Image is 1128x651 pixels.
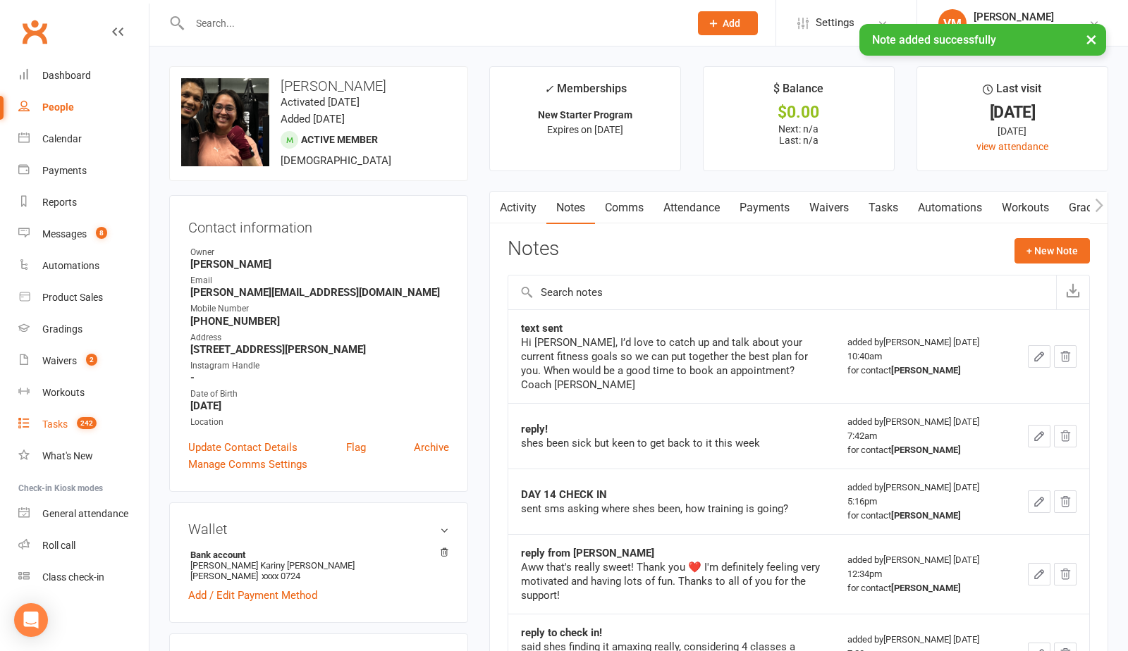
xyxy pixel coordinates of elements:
[521,423,548,435] strong: reply!
[42,165,87,176] div: Payments
[521,547,654,559] strong: reply from [PERSON_NAME]
[188,547,449,583] li: [PERSON_NAME] Kariny [PERSON_NAME] [PERSON_NAME]
[42,228,87,240] div: Messages
[42,133,82,144] div: Calendar
[190,371,449,384] strong: -
[508,275,1056,309] input: Search notes
[974,23,1089,36] div: Champions Gym Highgate
[974,11,1089,23] div: [PERSON_NAME]
[891,445,961,455] strong: [PERSON_NAME]
[42,260,99,271] div: Automations
[716,105,881,120] div: $0.00
[18,155,149,187] a: Payments
[190,387,449,401] div: Date of Birth
[847,509,1003,523] div: for contact
[18,409,149,440] a: Tasks 242
[42,323,82,335] div: Gradings
[847,364,1003,378] div: for contact
[181,78,456,94] h3: [PERSON_NAME]
[190,343,449,356] strong: [STREET_ADDRESS][PERSON_NAME]
[1014,238,1090,263] button: + New Note
[730,192,799,224] a: Payments
[18,123,149,155] a: Calendar
[1079,24,1104,54] button: ×
[346,439,366,456] a: Flag
[891,365,961,376] strong: [PERSON_NAME]
[185,13,680,33] input: Search...
[521,560,822,602] div: Aww that's really sweet! Thank you ❤️ I'm definitely feeling very motivated and having lots of fu...
[930,123,1095,139] div: [DATE]
[188,439,298,456] a: Update Contact Details
[281,154,391,167] span: [DEMOGRAPHIC_DATA]
[983,80,1041,105] div: Last visit
[847,480,1003,523] div: added by [PERSON_NAME] [DATE] 5:16pm
[190,258,449,271] strong: [PERSON_NAME]
[18,498,149,530] a: General attendance kiosk mode
[262,571,300,581] span: xxxx 0724
[908,192,992,224] a: Automations
[538,109,632,120] strong: New Starter Program
[544,80,627,106] div: Memberships
[281,113,345,125] time: Added [DATE]
[891,510,961,521] strong: [PERSON_NAME]
[188,521,449,537] h3: Wallet
[190,274,449,287] div: Email
[847,443,1003,457] div: for contact
[18,314,149,345] a: Gradings
[976,141,1048,152] a: view attendance
[847,553,1003,595] div: added by [PERSON_NAME] [DATE] 12:34pm
[546,192,595,224] a: Notes
[816,7,854,39] span: Settings
[42,355,77,366] div: Waivers
[891,583,961,593] strong: [PERSON_NAME]
[654,192,730,224] a: Attendance
[190,331,449,345] div: Address
[190,359,449,373] div: Instagram Handle
[281,96,360,108] time: Activated [DATE]
[859,192,908,224] a: Tasks
[18,562,149,593] a: Class kiosk mode
[14,603,48,637] div: Open Intercom Messenger
[859,24,1106,56] div: Note added successfully
[521,322,563,335] strong: text sent
[190,246,449,259] div: Owner
[521,502,822,516] div: sent sms asking where shes been, how training is going?
[77,417,97,429] span: 242
[42,571,104,583] div: Class check-in
[773,80,823,105] div: $ Balance
[547,124,623,135] span: Expires on [DATE]
[18,440,149,472] a: What's New
[18,92,149,123] a: People
[42,197,77,208] div: Reports
[544,82,553,96] i: ✓
[18,345,149,377] a: Waivers 2
[930,105,1095,120] div: [DATE]
[414,439,449,456] a: Archive
[86,354,97,366] span: 2
[42,450,93,461] div: What's New
[508,238,559,263] h3: Notes
[190,286,449,299] strong: [PERSON_NAME][EMAIL_ADDRESS][DOMAIN_NAME]
[18,60,149,92] a: Dashboard
[490,192,546,224] a: Activity
[42,101,74,113] div: People
[190,315,449,328] strong: [PHONE_NUMBER]
[521,335,822,392] div: Hi [PERSON_NAME], I’d love to catch up and talk about your current fitness goals so we can put to...
[799,192,859,224] a: Waivers
[847,335,1003,378] div: added by [PERSON_NAME] [DATE] 10:40am
[42,387,85,398] div: Workouts
[301,134,378,145] span: Active member
[18,530,149,562] a: Roll call
[42,418,68,430] div: Tasks
[716,123,881,146] p: Next: n/a Last: n/a
[190,302,449,316] div: Mobile Number
[698,11,758,35] button: Add
[595,192,654,224] a: Comms
[42,70,91,81] div: Dashboard
[847,415,1003,457] div: added by [PERSON_NAME] [DATE] 7:42am
[190,416,449,429] div: Location
[188,456,307,473] a: Manage Comms Settings
[521,488,607,501] strong: DAY 14 CHECK IN
[847,581,1003,595] div: for contact
[42,292,103,303] div: Product Sales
